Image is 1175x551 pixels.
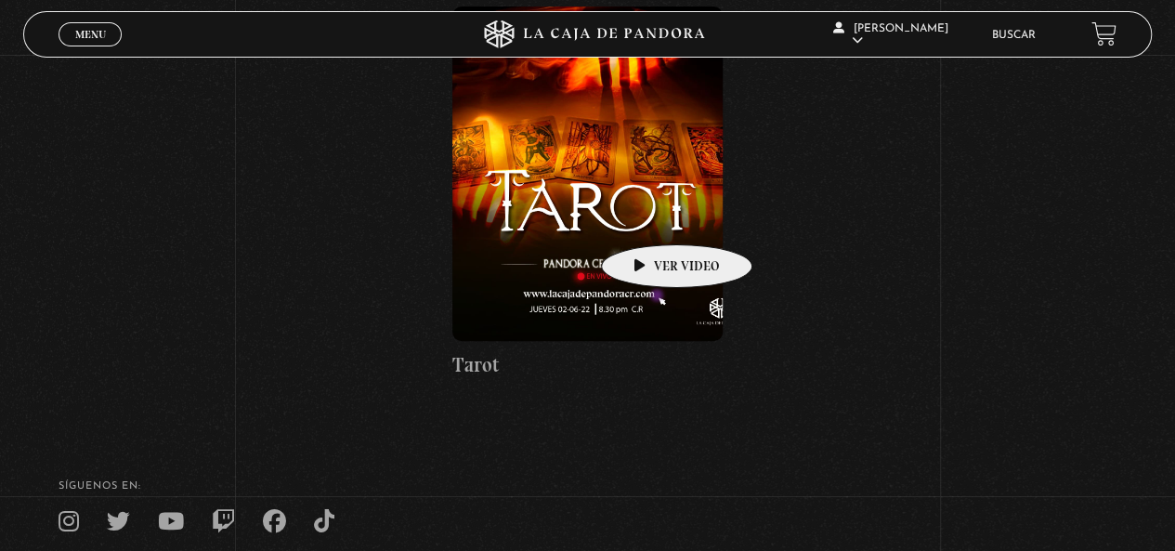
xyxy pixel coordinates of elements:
[69,45,112,58] span: Cerrar
[75,29,106,40] span: Menu
[452,350,723,380] h4: Tarot
[1091,21,1116,46] a: View your shopping cart
[992,30,1036,41] a: Buscar
[59,481,1116,492] h4: SÍguenos en:
[452,7,723,380] a: Tarot
[833,23,948,46] span: [PERSON_NAME]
